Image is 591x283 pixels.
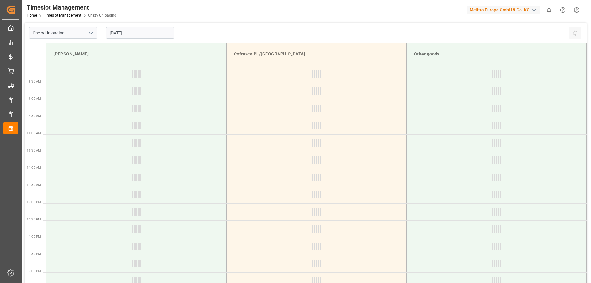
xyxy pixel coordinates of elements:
span: 12:00 PM [27,200,41,204]
span: 10:00 AM [27,131,41,135]
span: 12:30 PM [27,218,41,221]
span: 11:30 AM [27,183,41,187]
div: Cofresco PL/[GEOGRAPHIC_DATA] [231,48,401,60]
span: 1:30 PM [29,252,41,256]
a: Timeslot Management [44,13,81,18]
input: DD.MM.YYYY [106,27,174,39]
span: 1:00 PM [29,235,41,238]
input: Type to search/select [29,27,97,39]
a: Home [27,13,37,18]
span: 10:30 AM [27,149,41,152]
span: 2:00 PM [29,269,41,273]
div: [PERSON_NAME] [51,48,221,60]
span: 9:00 AM [29,97,41,100]
button: open menu [86,28,95,38]
div: Timeslot Management [27,3,116,12]
span: 11:00 AM [27,166,41,169]
span: 8:30 AM [29,80,41,83]
span: 9:30 AM [29,114,41,118]
div: Other goods [412,48,581,60]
